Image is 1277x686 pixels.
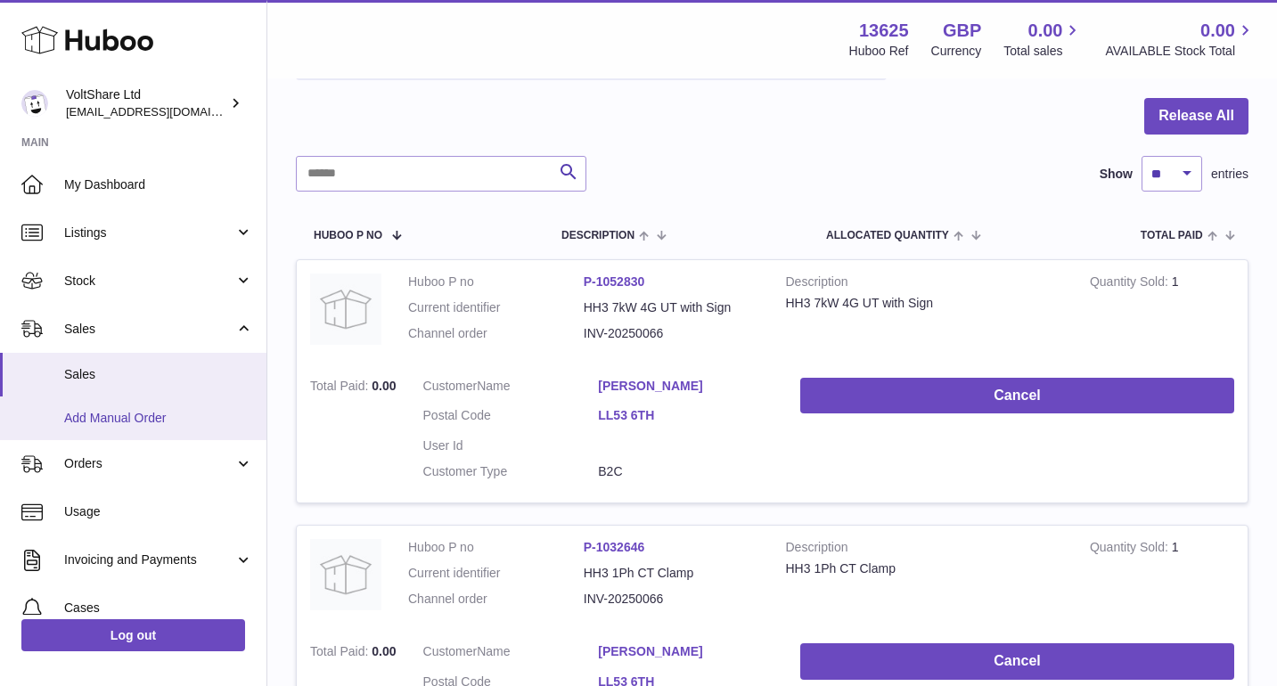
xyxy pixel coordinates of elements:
dt: Current identifier [408,565,584,582]
span: Sales [64,321,234,338]
span: AVAILABLE Stock Total [1105,43,1256,60]
strong: Quantity Sold [1090,274,1172,293]
span: 0.00 [1200,19,1235,43]
dd: B2C [598,463,774,480]
div: HH3 1Ph CT Clamp [786,560,1063,577]
strong: Quantity Sold [1090,540,1172,559]
span: 0.00 [372,644,396,658]
dt: Huboo P no [408,539,584,556]
dd: HH3 7kW 4G UT with Sign [584,299,759,316]
strong: 13625 [859,19,909,43]
strong: Total Paid [310,644,372,663]
dt: Channel order [408,591,584,608]
dt: Huboo P no [408,274,584,290]
span: [EMAIL_ADDRESS][DOMAIN_NAME] [66,104,262,118]
span: ALLOCATED Quantity [826,230,949,241]
span: Customer [423,379,478,393]
img: no-photo.jpg [310,539,381,610]
label: Show [1100,166,1133,183]
a: Log out [21,619,245,651]
dt: Channel order [408,325,584,342]
div: HH3 7kW 4G UT with Sign [786,295,1063,312]
span: My Dashboard [64,176,253,193]
span: Add Manual Order [64,410,253,427]
span: Cases [64,600,253,617]
a: [PERSON_NAME] [598,378,774,395]
img: info@voltshare.co.uk [21,90,48,117]
dt: Name [423,378,599,399]
strong: Total Paid [310,379,372,397]
strong: Description [786,274,1063,295]
span: entries [1211,166,1248,183]
a: 0.00 AVAILABLE Stock Total [1105,19,1256,60]
dd: INV-20250066 [584,325,759,342]
button: Cancel [800,643,1234,680]
span: Orders [64,455,234,472]
a: P-1032646 [584,540,645,554]
div: Huboo Ref [849,43,909,60]
span: Customer [423,644,478,658]
div: VoltShare Ltd [66,86,226,120]
span: 0.00 [372,379,396,393]
dd: HH3 1Ph CT Clamp [584,565,759,582]
span: Usage [64,503,253,520]
a: 0.00 Total sales [1003,19,1083,60]
a: LL53 6TH [598,407,774,424]
button: Cancel [800,378,1234,414]
dd: INV-20250066 [584,591,759,608]
span: Sales [64,366,253,383]
td: 1 [1076,260,1248,364]
dt: Customer Type [423,463,599,480]
button: Release All [1144,98,1248,135]
dt: Name [423,643,599,665]
span: Invoicing and Payments [64,551,234,568]
span: Huboo P no [314,230,382,241]
a: [PERSON_NAME] [598,643,774,660]
strong: Description [786,539,1063,560]
img: no-photo.jpg [310,274,381,345]
a: P-1052830 [584,274,645,289]
dt: User Id [423,437,599,454]
td: 1 [1076,526,1248,630]
span: Listings [64,225,234,241]
span: Description [561,230,634,241]
span: 0.00 [1028,19,1063,43]
span: Total paid [1141,230,1203,241]
dt: Postal Code [423,407,599,429]
span: Stock [64,273,234,290]
strong: GBP [943,19,981,43]
span: Total sales [1003,43,1083,60]
dt: Current identifier [408,299,584,316]
div: Currency [931,43,982,60]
